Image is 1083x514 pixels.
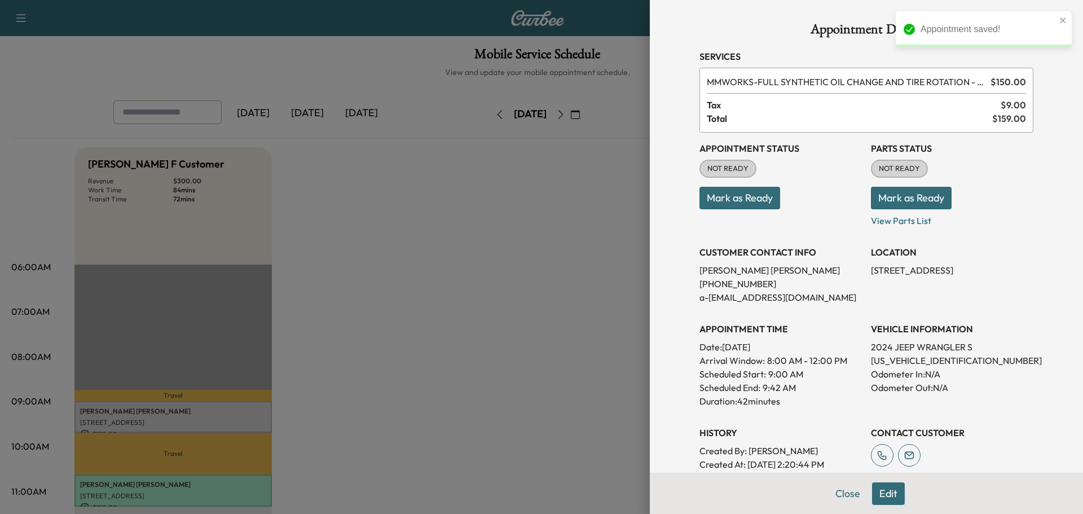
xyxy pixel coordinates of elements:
[1059,16,1067,25] button: close
[992,112,1026,125] span: $ 159.00
[701,163,755,174] span: NOT READY
[871,340,1033,354] p: 2024 JEEP WRANGLER S
[828,482,868,505] button: Close
[699,354,862,367] p: Arrival Window:
[699,23,1033,41] h1: Appointment Details
[699,245,862,259] h3: CUSTOMER CONTACT INFO
[707,98,1001,112] span: Tax
[1001,98,1026,112] span: $ 9.00
[699,444,862,458] p: Created By : [PERSON_NAME]
[871,187,952,209] button: Mark as Ready
[699,381,760,394] p: Scheduled End:
[699,426,862,440] h3: History
[699,367,766,381] p: Scheduled Start:
[699,458,862,471] p: Created At : [DATE] 2:20:44 PM
[990,75,1026,89] span: $ 150.00
[699,50,1033,63] h3: Services
[871,381,1033,394] p: Odometer Out: N/A
[699,263,862,277] p: [PERSON_NAME] [PERSON_NAME]
[707,75,986,89] span: FULL SYNTHETIC OIL CHANGE AND TIRE ROTATION - WORKS PACKAGE
[707,112,992,125] span: Total
[699,277,862,291] p: [PHONE_NUMBER]
[699,394,862,408] p: Duration: 42 minutes
[871,367,1033,381] p: Odometer In: N/A
[871,263,1033,277] p: [STREET_ADDRESS]
[872,163,927,174] span: NOT READY
[871,426,1033,440] h3: CONTACT CUSTOMER
[871,209,1033,227] p: View Parts List
[871,322,1033,336] h3: VEHICLE INFORMATION
[767,354,847,367] span: 8:00 AM - 12:00 PM
[768,367,803,381] p: 9:00 AM
[699,322,862,336] h3: APPOINTMENT TIME
[921,23,1056,36] div: Appointment saved!
[699,142,862,155] h3: Appointment Status
[871,245,1033,259] h3: LOCATION
[699,291,862,304] p: a-[EMAIL_ADDRESS][DOMAIN_NAME]
[872,482,905,505] button: Edit
[699,187,780,209] button: Mark as Ready
[871,142,1033,155] h3: Parts Status
[699,340,862,354] p: Date: [DATE]
[763,381,796,394] p: 9:42 AM
[871,354,1033,367] p: [US_VEHICLE_IDENTIFICATION_NUMBER]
